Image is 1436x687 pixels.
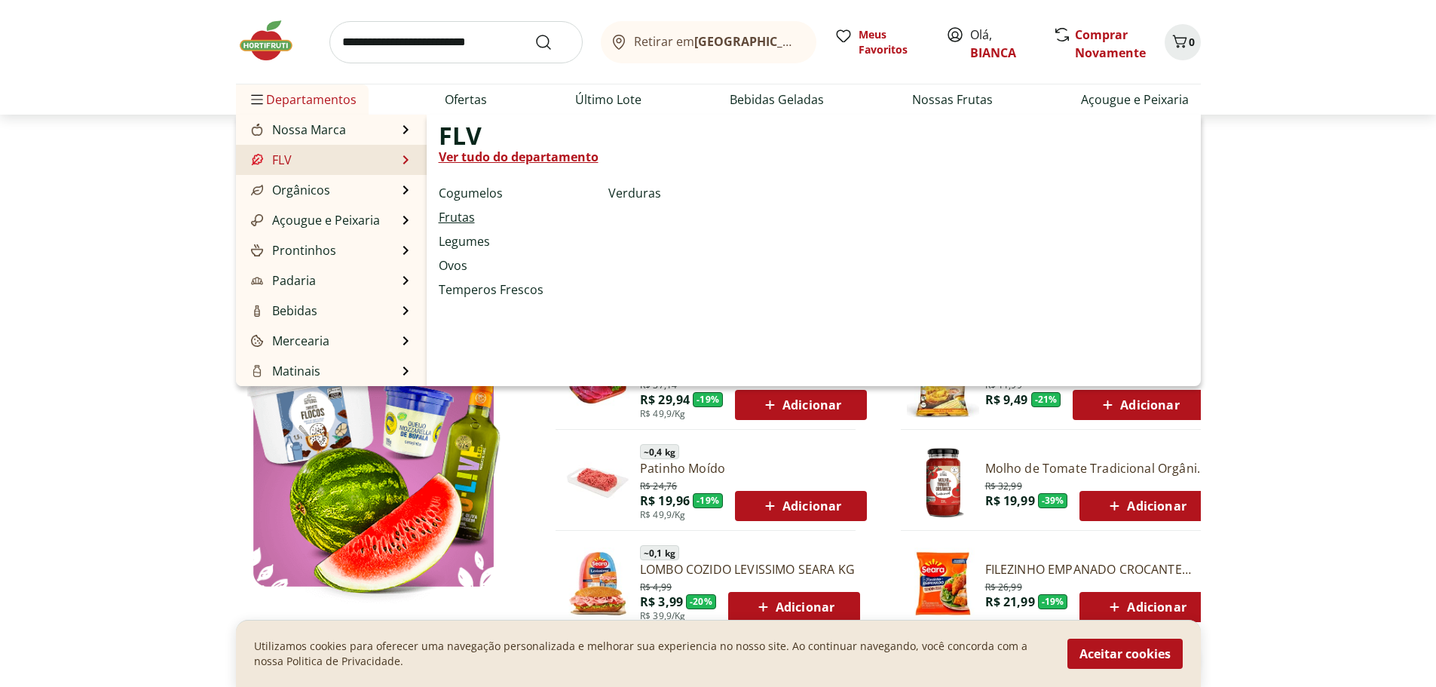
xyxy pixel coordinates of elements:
button: Retirar em[GEOGRAPHIC_DATA]/[GEOGRAPHIC_DATA] [601,21,816,63]
span: - 39 % [1038,493,1068,508]
img: Hortifruti [236,18,311,63]
span: ~ 0,4 kg [640,444,679,459]
span: R$ 4,99 [640,578,672,593]
a: Meus Favoritos [834,27,928,57]
span: 0 [1189,35,1195,49]
a: Legumes [439,232,490,250]
span: R$ 26,99 [985,578,1022,593]
span: R$ 9,49 [985,391,1028,408]
span: Adicionar [761,396,841,414]
a: Frutas [439,208,475,226]
a: Açougue e Peixaria [1081,90,1189,109]
img: FLV [251,154,263,166]
span: R$ 32,99 [985,477,1022,492]
span: Adicionar [1105,598,1186,616]
a: BebidasBebidas [248,302,317,320]
a: Cogumelos [439,184,503,202]
a: Bebidas Geladas [730,90,824,109]
p: Utilizamos cookies para oferecer uma navegação personalizada e melhorar sua experiencia no nosso ... [254,639,1049,669]
span: Adicionar [754,598,834,616]
span: Adicionar [1105,497,1186,515]
span: R$ 24,76 [640,477,677,492]
span: R$ 49,9/Kg [640,509,686,521]
span: Adicionar [761,497,841,515]
a: Ovos [439,256,467,274]
span: Meus Favoritos [859,27,928,57]
button: Submit Search [534,33,571,51]
span: - 19 % [693,493,723,508]
img: Padaria [251,274,263,287]
span: R$ 29,94 [640,391,690,408]
a: BIANCA [970,44,1016,61]
img: Orgânicos [251,184,263,196]
a: ProntinhosProntinhos [248,241,336,259]
button: Adicionar [728,592,860,622]
a: Nossas Frutas [912,90,993,109]
img: Lombo Cozido Levíssimo Seara [562,547,634,620]
a: FLVFLV [248,151,292,169]
img: Nossa Marca [251,124,263,136]
button: Aceitar cookies [1067,639,1183,669]
a: Último Lote [575,90,641,109]
input: search [329,21,583,63]
a: Patinho Moído [640,460,867,477]
span: Departamentos [248,81,357,118]
a: Nossa MarcaNossa Marca [248,121,346,139]
span: Retirar em [634,35,801,48]
img: Açougue e Peixaria [251,214,263,226]
a: Ofertas [445,90,487,109]
button: Adicionar [735,491,867,521]
a: OrgânicosOrgânicos [248,181,330,199]
button: Carrinho [1165,24,1201,60]
button: Adicionar [1073,390,1205,420]
span: - 21 % [1031,392,1061,407]
img: Mercearia [251,335,263,347]
a: Ver tudo do departamento [439,148,599,166]
a: FILEZINHO EMPANADO CROCANTE SEARA 400G [985,561,1212,578]
span: R$ 19,96 [640,492,690,509]
img: Matinais [251,365,263,377]
img: Filezinho Empanado Crocante Seara 400g [907,547,979,620]
button: Adicionar [1079,592,1211,622]
button: Adicionar [735,390,867,420]
span: - 19 % [1038,594,1068,609]
a: MatinaisMatinais [248,362,320,380]
a: Frios, Queijos e LaticíniosFrios, Queijos e Laticínios [248,383,398,419]
a: Temperos Frescos [439,281,543,299]
a: Açougue e PeixariaAçougue e Peixaria [248,211,380,229]
img: Prontinhos [251,244,263,256]
span: Olá, [970,26,1037,62]
span: ~ 0,1 kg [640,545,679,560]
a: PadariaPadaria [248,271,316,290]
span: R$ 39,9/Kg [640,610,686,622]
a: Verduras [608,184,661,202]
span: - 20 % [686,594,716,609]
b: [GEOGRAPHIC_DATA]/[GEOGRAPHIC_DATA] [694,33,948,50]
a: MerceariaMercearia [248,332,329,350]
span: - 19 % [693,392,723,407]
span: FLV [439,127,482,145]
span: R$ 21,99 [985,593,1035,610]
img: Bebidas [251,305,263,317]
span: R$ 49,9/Kg [640,408,686,420]
img: Ver todos [236,236,511,603]
span: R$ 3,99 [640,593,683,610]
button: Adicionar [1079,491,1211,521]
a: LOMBO COZIDO LEVISSIMO SEARA KG [640,561,860,578]
a: Molho de Tomate Tradicional Orgânico Natural Da Terra 330g [985,460,1212,477]
img: Molho de Tomate Tradicional Orgânico Natural da Terra 330g [907,446,979,519]
button: Menu [248,81,266,118]
a: Comprar Novamente [1075,26,1146,61]
img: Patinho Moído [562,446,634,519]
span: R$ 19,99 [985,492,1035,509]
span: Adicionar [1098,396,1179,414]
